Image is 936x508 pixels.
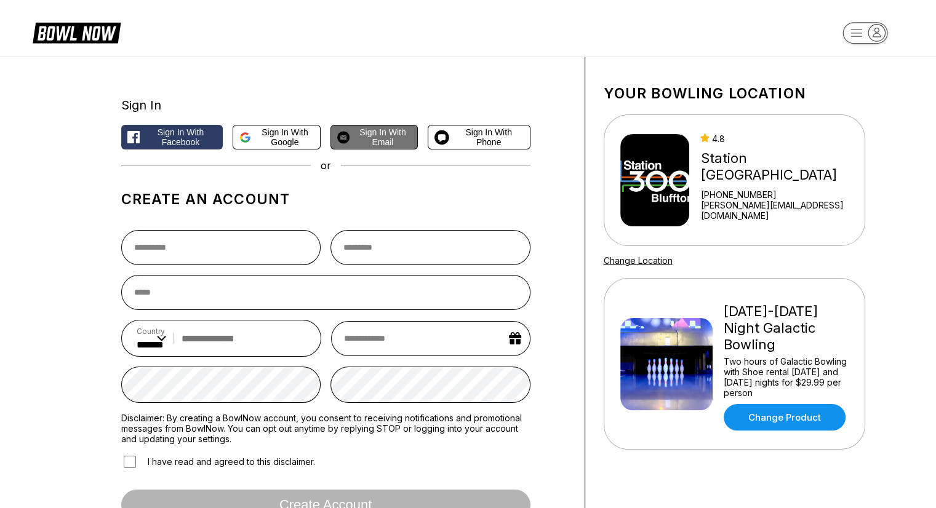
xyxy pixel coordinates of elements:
[604,255,673,266] a: Change Location
[620,318,713,410] img: Friday-Saturday Night Galactic Bowling
[121,98,530,113] div: Sign In
[724,404,846,431] a: Change Product
[137,327,166,336] label: Country
[256,127,314,147] span: Sign in with Google
[233,125,320,149] button: Sign in with Google
[121,454,315,470] label: I have read and agreed to this disclaimer.
[604,85,865,102] h1: Your bowling location
[121,125,223,149] button: Sign in with Facebook
[700,150,859,183] div: Station [GEOGRAPHIC_DATA]
[121,159,530,172] div: or
[724,356,849,398] div: Two hours of Galactic Bowling with Shoe rental [DATE] and [DATE] nights for $29.99 per person
[700,200,859,221] a: [PERSON_NAME][EMAIL_ADDRESS][DOMAIN_NAME]
[124,456,136,468] input: I have read and agreed to this disclaimer.
[700,133,859,144] div: 4.8
[330,125,418,149] button: Sign in with Email
[145,127,217,147] span: Sign in with Facebook
[700,189,859,200] div: [PHONE_NUMBER]
[620,134,690,226] img: Station 300 Bluffton
[121,413,530,444] label: Disclaimer: By creating a BowlNow account, you consent to receiving notifications and promotional...
[724,303,849,353] div: [DATE]-[DATE] Night Galactic Bowling
[428,125,530,149] button: Sign in with Phone
[454,127,524,147] span: Sign in with Phone
[121,191,530,208] h1: Create an account
[354,127,411,147] span: Sign in with Email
